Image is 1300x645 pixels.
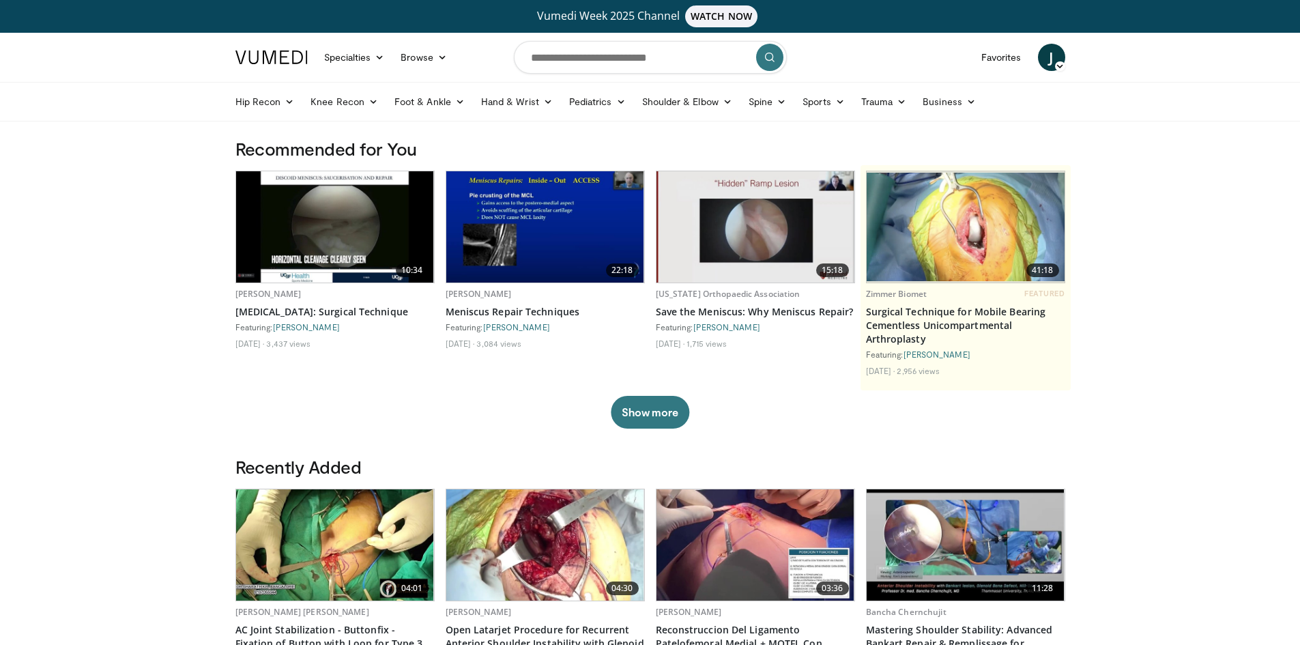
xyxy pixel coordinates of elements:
[687,338,727,349] li: 1,715 views
[867,173,1065,281] img: e9ed289e-2b85-4599-8337-2e2b4fe0f32a.620x360_q85_upscale.jpg
[606,582,639,595] span: 04:30
[897,365,940,376] li: 2,956 views
[816,263,849,277] span: 15:18
[866,288,927,300] a: Zimmer Biomet
[634,88,740,115] a: Shoulder & Elbow
[656,305,855,319] a: Save the Meniscus: Why Meniscus Repair?
[483,322,550,332] a: [PERSON_NAME]
[235,456,1065,478] h3: Recently Added
[867,489,1065,601] img: 12bfd8a1-61c9-4857-9f26-c8a25e8997c8.620x360_q85_upscale.jpg
[235,305,435,319] a: [MEDICAL_DATA]: Surgical Technique
[656,338,685,349] li: [DATE]
[656,171,854,283] a: 15:18
[656,606,722,618] a: [PERSON_NAME]
[235,288,302,300] a: [PERSON_NAME]
[396,582,429,595] span: 04:01
[236,489,434,601] img: c2f644dc-a967-485d-903d-283ce6bc3929.620x360_q85_upscale.jpg
[866,606,947,618] a: Bancha Chernchujit
[1024,289,1065,298] span: FEATURED
[235,606,369,618] a: [PERSON_NAME] [PERSON_NAME]
[236,171,434,283] a: 10:34
[273,322,340,332] a: [PERSON_NAME]
[514,41,787,74] input: Search topics, interventions
[446,489,644,601] a: 04:30
[685,5,757,27] span: WATCH NOW
[446,288,512,300] a: [PERSON_NAME]
[1038,44,1065,71] a: J
[656,489,854,601] a: 03:36
[656,171,854,283] img: a565919f-b06b-4d21-8dd7-0268b0558b35.620x360_q85_upscale.jpg
[235,321,435,332] div: Featuring:
[237,5,1063,27] a: Vumedi Week 2025 ChannelWATCH NOW
[446,171,644,283] a: 22:18
[476,338,521,349] li: 3,084 views
[392,44,455,71] a: Browse
[446,338,475,349] li: [DATE]
[973,44,1030,71] a: Favorites
[693,322,760,332] a: [PERSON_NAME]
[396,263,429,277] span: 10:34
[866,305,1065,346] a: Surgical Technique for Mobile Bearing Cementless Unicompartmental Arthroplasty
[866,365,895,376] li: [DATE]
[656,321,855,332] div: Featuring:
[473,88,561,115] a: Hand & Wrist
[236,171,434,283] img: 96ec88f2-fc03-4f26-9c06-579f3f30f877.620x360_q85_upscale.jpg
[446,305,645,319] a: Meniscus Repair Techniques
[794,88,853,115] a: Sports
[1026,263,1059,277] span: 41:18
[816,582,849,595] span: 03:36
[561,88,634,115] a: Pediatrics
[867,171,1065,283] a: 41:18
[316,44,393,71] a: Specialties
[235,138,1065,160] h3: Recommended for You
[867,489,1065,601] a: 11:28
[266,338,310,349] li: 3,437 views
[235,51,308,64] img: VuMedi Logo
[656,288,800,300] a: [US_STATE] Orthopaedic Association
[236,489,434,601] a: 04:01
[235,338,265,349] li: [DATE]
[866,349,1065,360] div: Featuring:
[853,88,915,115] a: Trauma
[446,321,645,332] div: Featuring:
[302,88,386,115] a: Knee Recon
[446,489,644,601] img: 2b2da37e-a9b6-423e-b87e-b89ec568d167.620x360_q85_upscale.jpg
[656,489,854,601] img: 48f6f21f-43ea-44b1-a4e1-5668875d038e.620x360_q85_upscale.jpg
[446,606,512,618] a: [PERSON_NAME]
[446,171,644,283] img: d7c155e4-6827-4b21-b19c-fb422b4aaa41.620x360_q85_upscale.jpg
[606,263,639,277] span: 22:18
[227,88,303,115] a: Hip Recon
[904,349,970,359] a: [PERSON_NAME]
[740,88,794,115] a: Spine
[1026,582,1059,595] span: 11:28
[611,396,689,429] button: Show more
[914,88,984,115] a: Business
[386,88,473,115] a: Foot & Ankle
